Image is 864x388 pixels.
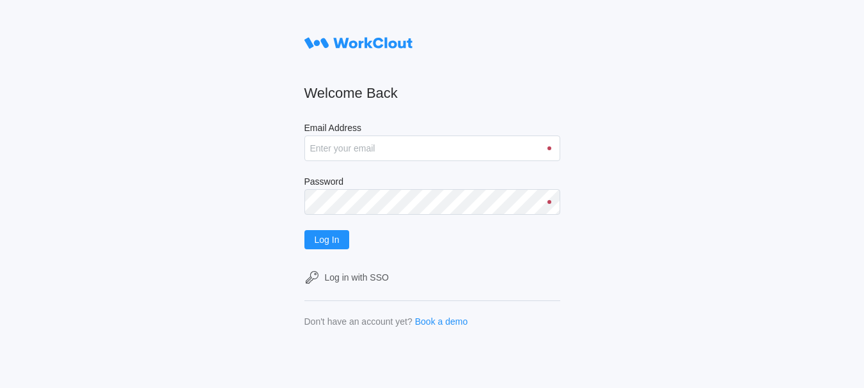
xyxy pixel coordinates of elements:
div: Don't have an account yet? [304,316,412,327]
button: Log In [304,230,350,249]
h2: Welcome Back [304,84,560,102]
input: Enter your email [304,136,560,161]
span: Log In [315,235,340,244]
a: Book a demo [415,316,468,327]
label: Email Address [304,123,560,136]
label: Password [304,176,560,189]
a: Log in with SSO [304,270,560,285]
div: Log in with SSO [325,272,389,283]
